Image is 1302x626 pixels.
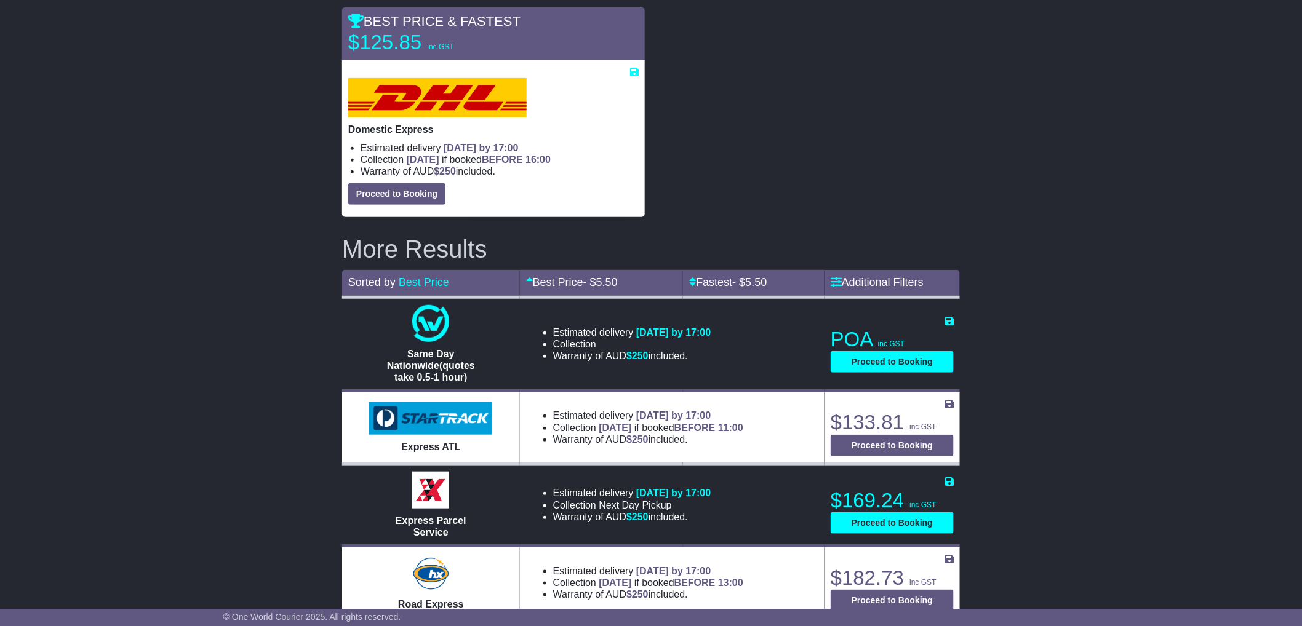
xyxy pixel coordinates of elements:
a: Fastest- $5.50 [689,276,767,288]
button: Proceed to Booking [831,435,954,456]
button: Proceed to Booking [831,590,954,611]
img: Border Express: Express Parcel Service [412,472,449,509]
span: 250 [632,512,649,522]
p: Domestic Express [348,124,639,135]
li: Collection [553,422,743,434]
li: Collection [553,577,743,588]
span: Same Day Nationwide(quotes take 0.5-1 hour) [387,349,475,382]
span: - $ [583,276,618,288]
a: Best Price [399,276,449,288]
span: 13:00 [718,577,743,588]
span: $ [434,166,456,176]
span: 5.50 [746,276,767,288]
span: inc GST [878,339,905,348]
li: Estimated delivery [553,410,743,421]
li: Warranty of AUD included. [553,511,711,523]
span: [DATE] by 17:00 [636,410,711,421]
li: Estimated delivery [553,487,711,499]
span: Express ATL [401,442,460,452]
span: 250 [632,351,649,361]
span: BEFORE [674,422,716,433]
img: One World Courier: Same Day Nationwide(quotes take 0.5-1 hour) [412,305,449,342]
span: 16:00 [525,154,551,165]
span: inc GST [427,42,453,51]
span: BEFORE [674,577,716,588]
span: [DATE] by 17:00 [444,143,519,153]
span: 250 [632,589,649,600]
span: BEFORE [482,154,523,165]
img: DHL: Domestic Express [348,78,527,117]
span: $ [626,589,649,600]
span: inc GST [909,578,936,587]
a: Best Price- $5.50 [526,276,618,288]
li: Warranty of AUD included. [361,165,639,177]
img: StarTrack: Express ATL [369,402,492,435]
span: [DATE] by 17:00 [636,566,711,576]
span: $ [626,351,649,361]
span: $ [626,512,649,522]
span: 250 [632,434,649,445]
li: Collection [361,154,639,165]
span: BEST PRICE & FASTEST [348,14,521,29]
li: Estimated delivery [553,327,711,338]
span: Express Parcel Service [396,515,466,537]
span: [DATE] [407,154,439,165]
span: inc GST [909,501,936,509]
p: POA [831,327,954,352]
li: Estimated delivery [553,565,743,577]
button: Proceed to Booking [831,512,954,534]
a: Additional Filters [831,276,924,288]
li: Collection [553,499,711,511]
span: Sorted by [348,276,396,288]
span: Next Day Pickup [599,500,672,510]
span: [DATE] by 17:00 [636,327,711,338]
span: © One World Courier 2025. All rights reserved. [223,612,401,622]
li: Estimated delivery [361,142,639,154]
li: Warranty of AUD included. [553,588,743,600]
span: [DATE] by 17:00 [636,488,711,498]
span: if booked [407,154,551,165]
img: Hunter Express: Road Express [410,555,451,592]
span: [DATE] [599,577,632,588]
p: $169.24 [831,488,954,513]
span: Road Express [398,599,464,609]
p: $133.81 [831,410,954,435]
span: 250 [439,166,456,176]
button: Proceed to Booking [348,183,445,205]
span: - $ [732,276,767,288]
span: inc GST [909,422,936,431]
h2: More Results [342,236,960,263]
span: 5.50 [596,276,618,288]
li: Warranty of AUD included. [553,350,711,362]
li: Collection [553,338,711,350]
span: 11:00 [718,422,743,433]
button: Proceed to Booking [831,351,954,373]
span: if booked [599,422,743,433]
p: $182.73 [831,566,954,590]
span: [DATE] [599,422,632,433]
p: $125.85 [348,30,502,55]
span: $ [626,434,649,445]
span: if booked [599,577,743,588]
li: Warranty of AUD included. [553,434,743,445]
